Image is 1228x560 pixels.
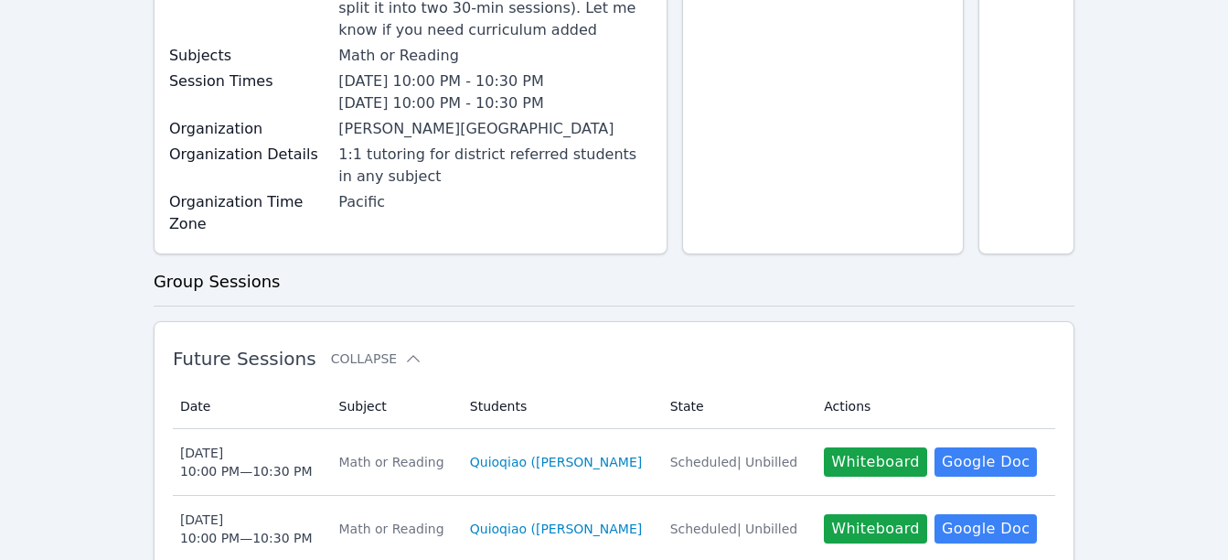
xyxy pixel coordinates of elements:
th: Date [173,384,328,429]
th: Subject [328,384,459,429]
div: 1:1 tutoring for district referred students in any subject [338,144,652,188]
label: Organization Details [169,144,327,166]
label: Subjects [169,45,327,67]
label: Organization Time Zone [169,191,327,235]
a: Quioqiao ([PERSON_NAME] [470,520,642,538]
div: Math or Reading [339,520,448,538]
div: Math or Reading [338,45,652,67]
li: [DATE] 10:00 PM - 10:30 PM [338,92,652,114]
th: Students [459,384,659,429]
div: [DATE] 10:00 PM — 10:30 PM [180,511,313,547]
button: Collapse [331,350,422,368]
span: Scheduled | Unbilled [670,522,798,536]
tr: [DATE]10:00 PM—10:30 PMMath or ReadingQuioqiao ([PERSON_NAME]Scheduled| UnbilledWhiteboardGoogle Doc [173,429,1055,496]
label: Organization [169,118,327,140]
label: Session Times [169,70,327,92]
div: [PERSON_NAME][GEOGRAPHIC_DATA] [338,118,652,140]
th: Actions [813,384,1055,429]
a: Quioqiao ([PERSON_NAME] [470,453,642,471]
button: Whiteboard [824,447,927,477]
th: State [659,384,814,429]
a: Google Doc [934,514,1037,544]
button: Whiteboard [824,514,927,544]
span: Scheduled | Unbilled [670,455,798,469]
h3: Group Sessions [154,269,1074,295]
span: Future Sessions [173,348,316,370]
div: Pacific [338,191,652,213]
li: [DATE] 10:00 PM - 10:30 PM [338,70,652,92]
div: Math or Reading [339,453,448,471]
a: Google Doc [934,447,1037,477]
div: [DATE] 10:00 PM — 10:30 PM [180,444,313,480]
